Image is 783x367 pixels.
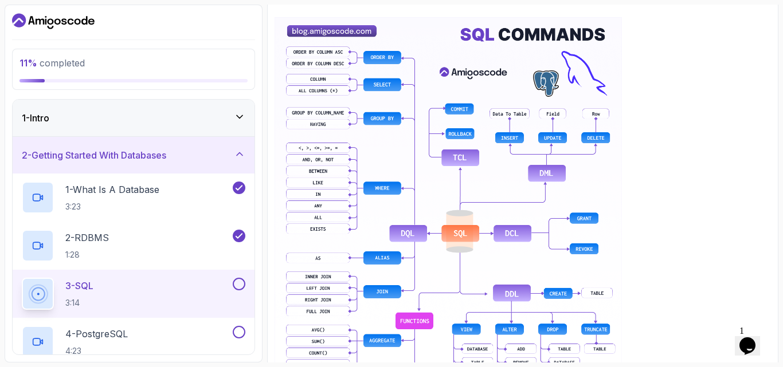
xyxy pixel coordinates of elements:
p: 1:28 [65,249,109,261]
button: 3-SQL3:14 [22,278,245,310]
button: 4-PostgreSQL4:23 [22,326,245,358]
iframe: chat widget [735,321,772,356]
p: 3 - SQL [65,279,93,293]
button: 2-RDBMS1:28 [22,230,245,262]
span: completed [19,57,85,69]
p: 3:14 [65,297,93,309]
p: 4 - PostgreSQL [65,327,128,341]
button: 1-Intro [13,100,255,136]
p: 3:23 [65,201,159,212]
button: 2-Getting Started With Databases [13,137,255,173]
button: 1-What Is A Database3:23 [22,181,245,214]
p: 4:23 [65,345,128,357]
h3: 2 - Getting Started With Databases [22,148,166,162]
span: 11 % [19,57,37,69]
p: 1 - What Is A Database [65,183,159,196]
h3: 1 - Intro [22,111,49,125]
a: Dashboard [12,12,95,30]
p: 2 - RDBMS [65,231,109,244]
